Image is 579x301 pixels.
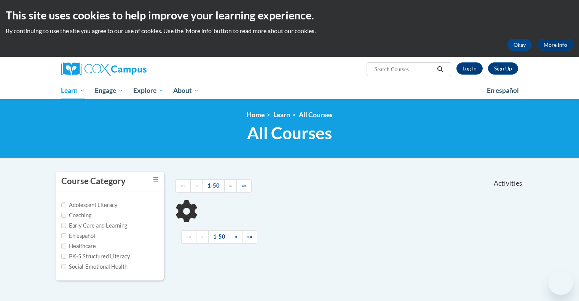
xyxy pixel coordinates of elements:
[168,82,204,99] a: About
[173,86,199,95] span: About
[235,233,238,240] span: »
[190,179,203,193] a: Previous
[175,179,191,193] a: Begining
[247,111,265,119] a: Home
[6,8,573,23] h2: This site uses cookies to help improve your learning experience.
[180,182,186,189] span: ««
[488,62,518,75] a: Register
[61,86,85,95] span: Learn
[90,82,128,99] a: Engage
[128,82,169,99] a: Explore
[538,39,573,51] a: More Info
[61,232,95,240] label: En español
[61,263,128,271] label: Social-Emotional Health
[549,271,573,295] iframe: Button to launch messaging window
[230,230,242,244] a: Next
[61,252,130,261] label: PK-5 Structured Literacy
[61,233,66,238] input: Checkbox for Options
[247,123,332,143] span: All Courses
[61,242,96,250] label: Healthcare
[224,179,237,193] a: Next
[208,230,230,244] a: 1-50
[196,230,209,244] a: Previous
[242,230,257,244] a: End
[61,202,66,207] input: Checkbox for Options
[434,65,446,74] button: Search
[95,86,123,95] span: Engage
[61,62,147,76] img: Cox Campus
[61,254,66,259] input: Checkbox for Options
[61,62,206,76] a: Cox Campus
[456,62,483,75] a: Log In
[494,179,522,188] span: Activities
[195,182,198,189] span: «
[507,39,532,51] button: Okay
[241,182,247,189] span: »»
[203,179,225,193] a: 1-50
[273,111,290,119] a: Learn
[236,179,252,193] a: End
[299,111,333,119] a: All Courses
[181,230,196,244] a: Begining
[56,82,90,99] a: Learn
[61,244,66,248] input: Checkbox for Options
[153,175,158,184] a: Toggle collapse
[247,233,252,240] span: »»
[61,175,126,187] h3: Course Category
[487,86,519,94] span: En español
[61,264,66,269] input: Checkbox for Options
[61,201,118,209] label: Adolescent Literacy
[61,211,91,220] label: Coaching
[133,86,164,95] span: Explore
[61,223,66,228] input: Checkbox for Options
[186,233,191,240] span: ««
[50,82,530,99] div: Main menu
[482,83,524,99] a: En español
[201,233,204,240] span: «
[61,213,66,218] input: Checkbox for Options
[229,182,232,189] span: »
[373,65,434,74] input: Search Courses
[6,27,573,35] p: By continuing to use the site you agree to our use of cookies. Use the ‘More info’ button to read...
[61,221,127,230] label: Early Care and Learning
